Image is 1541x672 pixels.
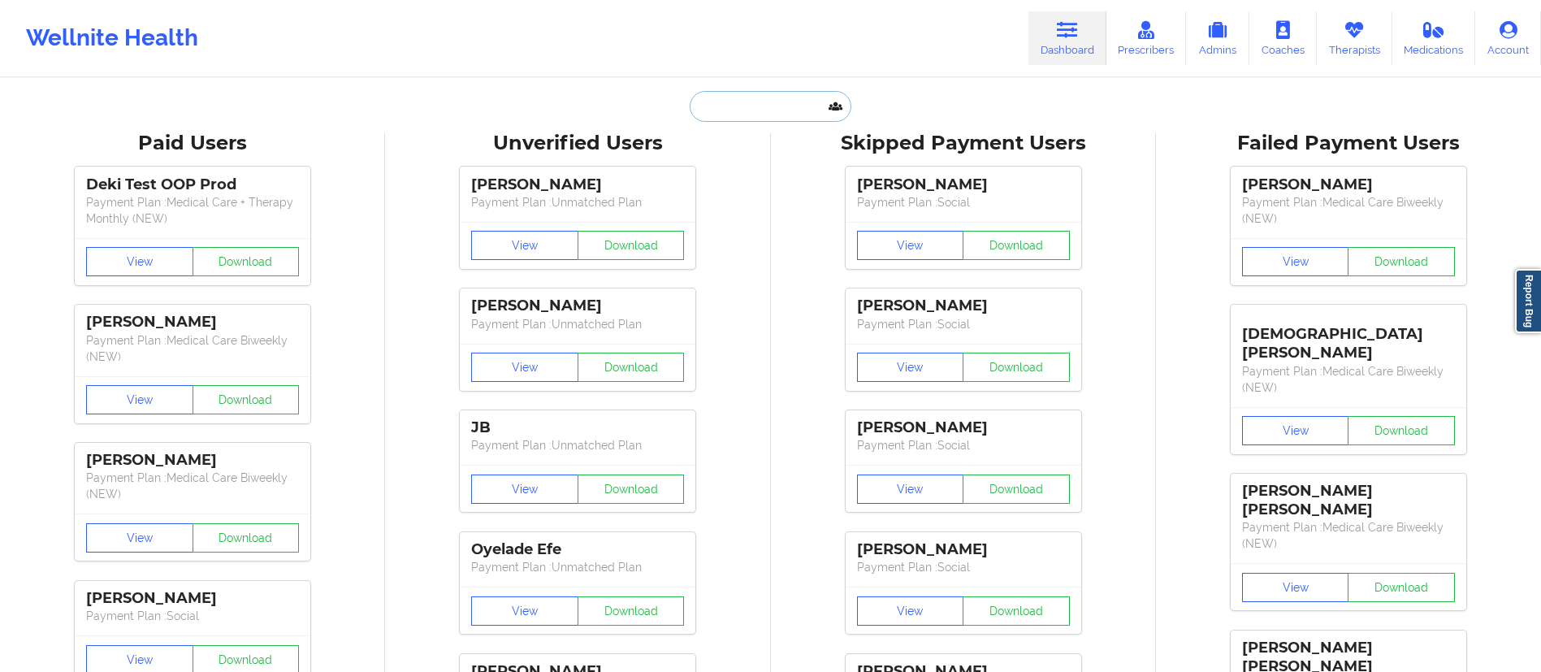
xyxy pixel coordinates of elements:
a: Report Bug [1515,269,1541,333]
button: View [86,523,193,553]
div: [PERSON_NAME] [86,451,299,470]
button: Download [578,596,685,626]
div: [PERSON_NAME] [86,589,299,608]
button: Download [963,596,1070,626]
a: Dashboard [1028,11,1106,65]
div: [PERSON_NAME] [857,418,1070,437]
button: Download [963,475,1070,504]
p: Payment Plan : Unmatched Plan [471,437,684,453]
div: Failed Payment Users [1167,131,1530,156]
div: Paid Users [11,131,374,156]
button: Download [1348,573,1455,602]
a: Coaches [1249,11,1317,65]
button: View [857,475,964,504]
p: Payment Plan : Medical Care Biweekly (NEW) [86,470,299,502]
button: Download [578,353,685,382]
div: [PERSON_NAME] [471,176,684,194]
button: View [471,231,578,260]
a: Account [1475,11,1541,65]
p: Payment Plan : Unmatched Plan [471,559,684,575]
p: Payment Plan : Social [857,437,1070,453]
button: View [86,385,193,414]
p: Payment Plan : Social [86,608,299,624]
p: Payment Plan : Medical Care + Therapy Monthly (NEW) [86,194,299,227]
a: Prescribers [1106,11,1187,65]
a: Medications [1392,11,1476,65]
div: [DEMOGRAPHIC_DATA][PERSON_NAME] [1242,313,1455,362]
button: Download [193,247,300,276]
div: [PERSON_NAME] [PERSON_NAME] [1242,482,1455,519]
button: View [86,247,193,276]
div: [PERSON_NAME] [857,297,1070,315]
button: Download [193,385,300,414]
div: Unverified Users [396,131,759,156]
button: View [1242,247,1349,276]
p: Payment Plan : Medical Care Biweekly (NEW) [1242,519,1455,552]
button: View [857,231,964,260]
p: Payment Plan : Unmatched Plan [471,194,684,210]
button: View [471,353,578,382]
button: Download [578,231,685,260]
div: Skipped Payment Users [782,131,1145,156]
button: View [1242,416,1349,445]
a: Admins [1186,11,1249,65]
p: Payment Plan : Social [857,559,1070,575]
button: Download [963,353,1070,382]
button: Download [1348,247,1455,276]
p: Payment Plan : Medical Care Biweekly (NEW) [1242,194,1455,227]
button: View [1242,573,1349,602]
a: Therapists [1317,11,1392,65]
p: Payment Plan : Social [857,194,1070,210]
button: Download [1348,416,1455,445]
div: [PERSON_NAME] [857,176,1070,194]
p: Payment Plan : Medical Care Biweekly (NEW) [86,332,299,365]
div: Deki Test OOP Prod [86,176,299,194]
p: Payment Plan : Medical Care Biweekly (NEW) [1242,363,1455,396]
button: View [471,596,578,626]
button: Download [193,523,300,553]
button: View [857,596,964,626]
div: JB [471,418,684,437]
p: Payment Plan : Social [857,316,1070,332]
div: [PERSON_NAME] [471,297,684,315]
div: [PERSON_NAME] [86,313,299,332]
div: Oyelade Efe [471,540,684,559]
button: Download [963,231,1070,260]
button: View [471,475,578,504]
button: Download [578,475,685,504]
div: [PERSON_NAME] [857,540,1070,559]
div: [PERSON_NAME] [1242,176,1455,194]
button: View [857,353,964,382]
p: Payment Plan : Unmatched Plan [471,316,684,332]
